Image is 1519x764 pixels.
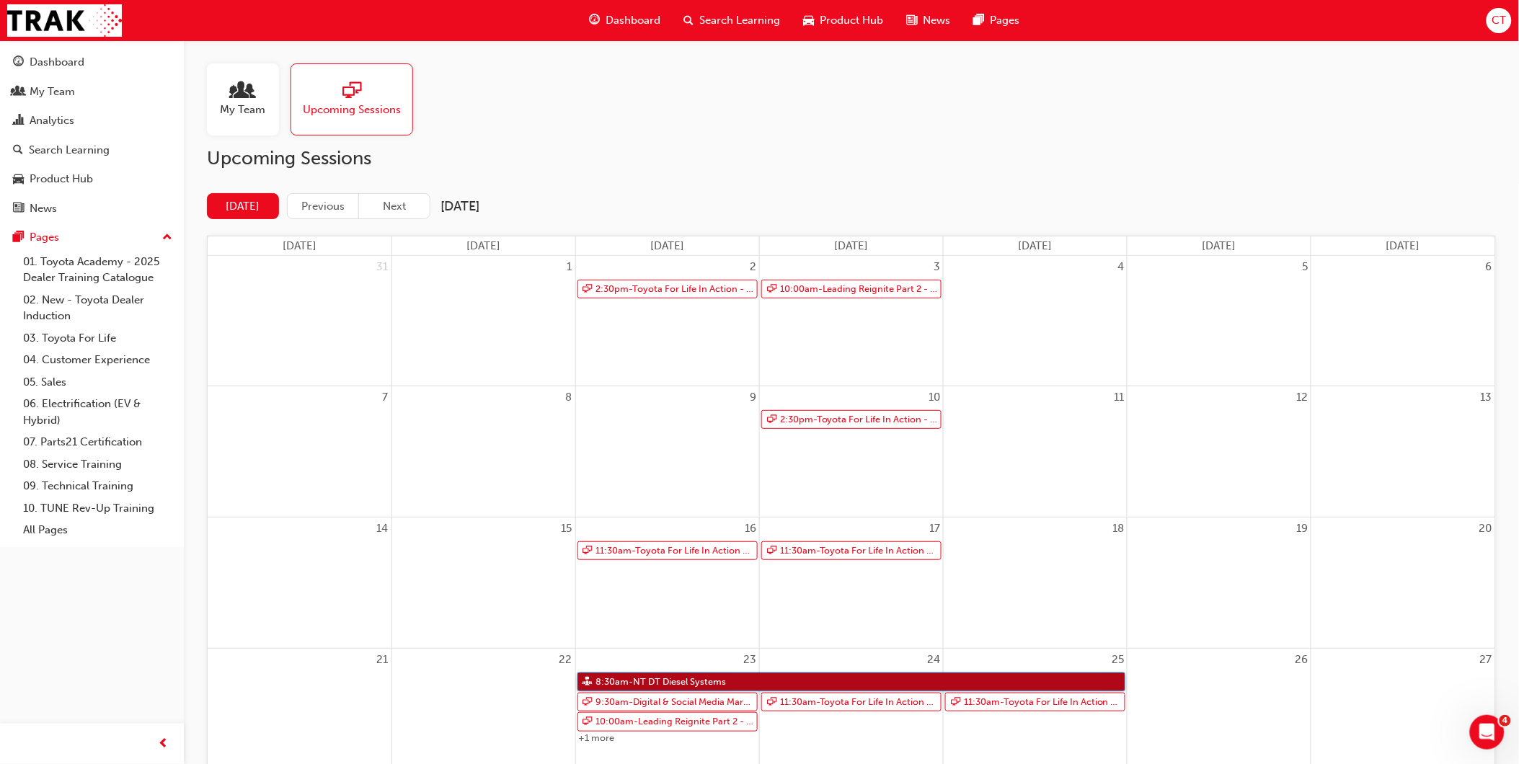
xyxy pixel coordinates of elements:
a: Saturday [1383,236,1423,256]
a: September 21, 2025 [374,649,391,671]
a: September 13, 2025 [1478,386,1495,409]
div: News [30,200,57,217]
a: Friday [1200,236,1239,256]
a: Thursday [1016,236,1055,256]
span: Upcoming Sessions [303,102,401,118]
a: 09. Technical Training [17,475,178,497]
td: September 11, 2025 [944,386,1128,518]
span: news-icon [906,12,917,30]
button: [DATE] [207,193,279,220]
a: Upcoming Sessions [291,63,425,136]
a: September 9, 2025 [747,386,759,409]
span: 4 [1500,715,1511,727]
span: sessionType_ONLINE_URL-icon [583,280,593,298]
span: sessionType_ONLINE_URL-icon [342,81,361,102]
a: 03. Toyota For Life [17,327,178,350]
span: sessionType_ONLINE_URL-icon [583,542,593,560]
td: September 12, 2025 [1128,386,1311,518]
div: Search Learning [29,142,110,159]
span: [DATE] [1203,239,1236,252]
td: September 3, 2025 [759,256,943,386]
td: September 20, 2025 [1311,518,1495,649]
td: September 4, 2025 [944,256,1128,386]
a: September 15, 2025 [559,518,575,540]
span: 10:00am - Leading Reignite Part 2 - Virtual Classroom [595,713,755,731]
span: sessionType_ONLINE_URL-icon [767,411,776,429]
a: Search Learning [6,137,178,164]
a: September 17, 2025 [926,518,943,540]
a: September 27, 2025 [1477,649,1495,671]
span: Dashboard [606,12,660,29]
div: Dashboard [30,54,84,71]
div: Product Hub [30,171,93,187]
span: sessionType_ONLINE_URL-icon [583,713,593,731]
a: All Pages [17,519,178,541]
a: Analytics [6,107,178,134]
a: September 23, 2025 [740,649,759,671]
button: Pages [6,224,178,251]
a: September 18, 2025 [1110,518,1127,540]
a: My Team [6,79,178,105]
span: chart-icon [13,115,24,128]
a: September 2, 2025 [747,256,759,278]
td: September 8, 2025 [391,386,575,518]
a: September 24, 2025 [924,649,943,671]
a: September 5, 2025 [1299,256,1311,278]
a: pages-iconPages [962,6,1031,35]
span: guage-icon [13,56,24,69]
span: 10:00am - Leading Reignite Part 2 - Virtual Classroom [779,280,939,298]
span: Product Hub [820,12,883,29]
span: car-icon [13,173,24,186]
a: August 31, 2025 [374,256,391,278]
span: 2:30pm - Toyota For Life In Action - Virtual Classroom [779,411,939,429]
td: September 17, 2025 [759,518,943,649]
span: pages-icon [13,231,24,244]
span: 9:30am - Digital & Social Media Marketing Strategy [595,693,755,711]
span: My Team [221,102,266,118]
span: news-icon [13,203,24,216]
td: September 14, 2025 [208,518,391,649]
td: September 1, 2025 [391,256,575,386]
span: people-icon [234,81,252,102]
a: Trak [7,4,122,37]
a: September 4, 2025 [1115,256,1127,278]
span: Pages [990,12,1019,29]
td: August 31, 2025 [208,256,391,386]
a: September 25, 2025 [1109,649,1127,671]
span: pages-icon [973,12,984,30]
a: 02. New - Toyota Dealer Induction [17,289,178,327]
span: [DATE] [466,239,500,252]
button: CT [1487,8,1512,33]
span: sessionType_ONLINE_URL-icon [767,693,776,711]
button: DashboardMy TeamAnalyticsSearch LearningProduct HubNews [6,46,178,224]
td: September 18, 2025 [944,518,1128,649]
a: September 12, 2025 [1293,386,1311,409]
td: September 13, 2025 [1311,386,1495,518]
span: 11:30am - Toyota For Life In Action - Virtual Classroom [779,693,939,711]
a: My Team [207,63,291,136]
td: September 16, 2025 [575,518,759,649]
a: 07. Parts21 Certification [17,431,178,453]
span: 11:30am - Toyota For Life In Action - Virtual Classroom [595,542,755,560]
a: September 14, 2025 [374,518,391,540]
span: [DATE] [283,239,316,252]
span: car-icon [803,12,814,30]
div: Pages [30,229,59,246]
span: 2:30pm - Toyota For Life In Action - Virtual Classroom [595,280,755,298]
a: 08. Service Training [17,453,178,476]
a: 05. Sales [17,371,178,394]
a: September 3, 2025 [931,256,943,278]
span: up-icon [162,228,172,247]
td: September 7, 2025 [208,386,391,518]
button: Previous [287,193,359,220]
span: people-icon [13,86,24,99]
a: September 19, 2025 [1293,518,1311,540]
a: search-iconSearch Learning [672,6,792,35]
span: [DATE] [650,239,684,252]
span: sessionType_ONLINE_URL-icon [583,693,593,711]
h2: [DATE] [440,198,479,215]
a: September 20, 2025 [1476,518,1495,540]
a: 01. Toyota Academy - 2025 Dealer Training Catalogue [17,251,178,289]
span: [DATE] [1386,239,1420,252]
